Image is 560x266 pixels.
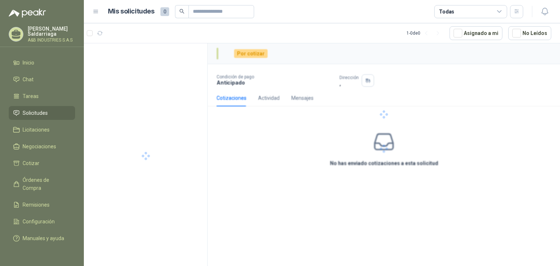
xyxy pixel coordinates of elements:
[9,231,75,245] a: Manuales y ayuda
[28,26,75,36] p: [PERSON_NAME] Saldarriaga
[28,38,75,42] p: A&B INDUSTRIES S.A.S
[108,6,155,17] h1: Mis solicitudes
[23,218,55,226] span: Configuración
[439,8,454,16] div: Todas
[23,142,56,150] span: Negociaciones
[23,109,48,117] span: Solicitudes
[9,198,75,212] a: Remisiones
[9,73,75,86] a: Chat
[23,92,39,100] span: Tareas
[9,106,75,120] a: Solicitudes
[23,75,34,83] span: Chat
[160,7,169,16] span: 0
[450,26,502,40] button: Asignado a mi
[23,159,39,167] span: Cotizar
[9,156,75,170] a: Cotizar
[9,89,75,103] a: Tareas
[9,140,75,153] a: Negociaciones
[23,234,64,242] span: Manuales y ayuda
[9,9,46,17] img: Logo peakr
[9,173,75,195] a: Órdenes de Compra
[407,27,444,39] div: 1 - 0 de 0
[9,123,75,137] a: Licitaciones
[23,201,50,209] span: Remisiones
[23,176,68,192] span: Órdenes de Compra
[179,9,184,14] span: search
[9,56,75,70] a: Inicio
[23,59,34,67] span: Inicio
[23,126,50,134] span: Licitaciones
[9,215,75,228] a: Configuración
[508,26,551,40] button: No Leídos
